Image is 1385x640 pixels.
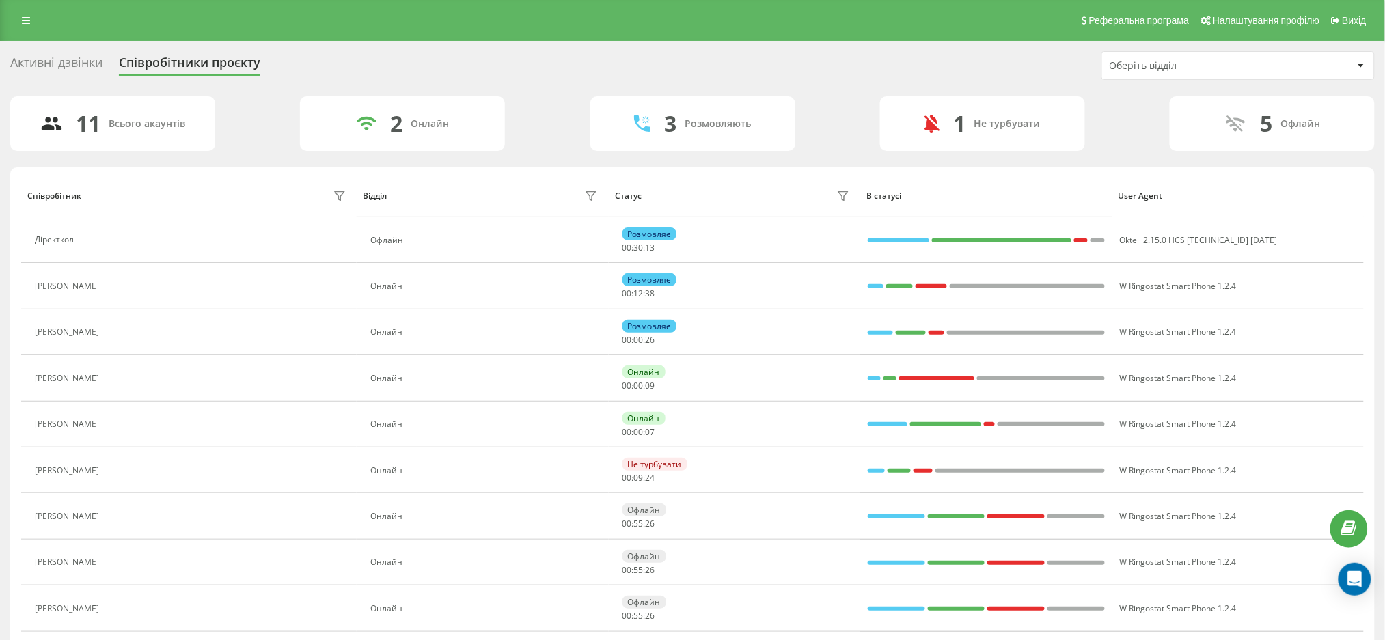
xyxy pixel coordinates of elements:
span: 00 [622,564,632,576]
span: W Ringostat Smart Phone 1.2.4 [1120,510,1237,522]
span: 09 [634,472,644,484]
div: : : [622,519,655,529]
span: 00 [622,610,632,622]
div: : : [622,473,655,483]
span: 26 [646,610,655,622]
div: Розмовляють [685,118,751,130]
span: 07 [646,426,655,438]
div: : : [622,566,655,575]
span: 55 [634,564,644,576]
span: 12 [634,288,644,299]
span: 09 [646,380,655,391]
div: В статусі [867,191,1106,201]
div: Офлайн [622,550,666,563]
div: User Agent [1119,191,1358,201]
div: Онлайн [370,327,601,337]
div: Статус [615,191,642,201]
span: 00 [634,334,644,346]
div: : : [622,611,655,621]
div: Офлайн [1281,118,1321,130]
span: 38 [646,288,655,299]
div: Розмовляє [622,273,676,286]
span: 00 [622,288,632,299]
div: Офлайн [622,596,666,609]
span: 00 [622,242,632,253]
div: Розмовляє [622,320,676,333]
span: W Ringostat Smart Phone 1.2.4 [1120,280,1237,292]
div: 2 [390,111,402,137]
div: [PERSON_NAME] [35,557,102,567]
div: : : [622,335,655,345]
div: Онлайн [370,604,601,613]
span: Oktell 2.15.0 HCS [TECHNICAL_ID] [DATE] [1120,234,1278,246]
div: 3 [664,111,676,137]
span: Вихід [1343,15,1367,26]
span: 00 [634,380,644,391]
div: Онлайн [370,419,601,429]
div: : : [622,243,655,253]
div: Співробітник [27,191,81,201]
span: W Ringostat Smart Phone 1.2.4 [1120,556,1237,568]
span: W Ringostat Smart Phone 1.2.4 [1120,602,1237,614]
span: 30 [634,242,644,253]
div: Співробітники проєкту [119,55,260,76]
div: 5 [1261,111,1273,137]
div: Онлайн [622,412,666,425]
div: : : [622,289,655,298]
span: 00 [634,426,644,438]
div: Всього акаунтів [109,118,186,130]
div: 1 [954,111,966,137]
div: [PERSON_NAME] [35,512,102,521]
span: 26 [646,334,655,346]
div: Активні дзвінки [10,55,102,76]
div: [PERSON_NAME] [35,281,102,291]
span: 55 [634,518,644,529]
div: Не турбувати [622,458,687,471]
span: W Ringostat Smart Phone 1.2.4 [1120,418,1237,430]
span: Налаштування профілю [1213,15,1319,26]
div: Оберіть відділ [1110,60,1273,72]
span: 13 [646,242,655,253]
div: 11 [77,111,101,137]
div: Розмовляє [622,227,676,240]
div: [PERSON_NAME] [35,419,102,429]
span: 00 [622,518,632,529]
span: 00 [622,380,632,391]
span: 26 [646,518,655,529]
span: Реферальна програма [1089,15,1190,26]
div: Онлайн [622,365,666,378]
div: Онлайн [370,466,601,475]
span: 00 [622,472,632,484]
div: Open Intercom Messenger [1339,563,1371,596]
span: 00 [622,334,632,346]
span: 26 [646,564,655,576]
div: [PERSON_NAME] [35,604,102,613]
div: Не турбувати [974,118,1041,130]
div: [PERSON_NAME] [35,466,102,475]
div: [PERSON_NAME] [35,327,102,337]
span: 00 [622,426,632,438]
span: 24 [646,472,655,484]
span: W Ringostat Smart Phone 1.2.4 [1120,372,1237,384]
div: Офлайн [622,503,666,516]
div: Онлайн [370,374,601,383]
div: Онлайн [370,557,601,567]
div: Діректкол [35,235,77,245]
div: Офлайн [370,236,601,245]
div: Онлайн [411,118,449,130]
div: [PERSON_NAME] [35,374,102,383]
div: Онлайн [370,512,601,521]
span: W Ringostat Smart Phone 1.2.4 [1120,464,1237,476]
div: : : [622,428,655,437]
span: 55 [634,610,644,622]
div: Онлайн [370,281,601,291]
div: : : [622,381,655,391]
div: Відділ [364,191,387,201]
span: W Ringostat Smart Phone 1.2.4 [1120,326,1237,337]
